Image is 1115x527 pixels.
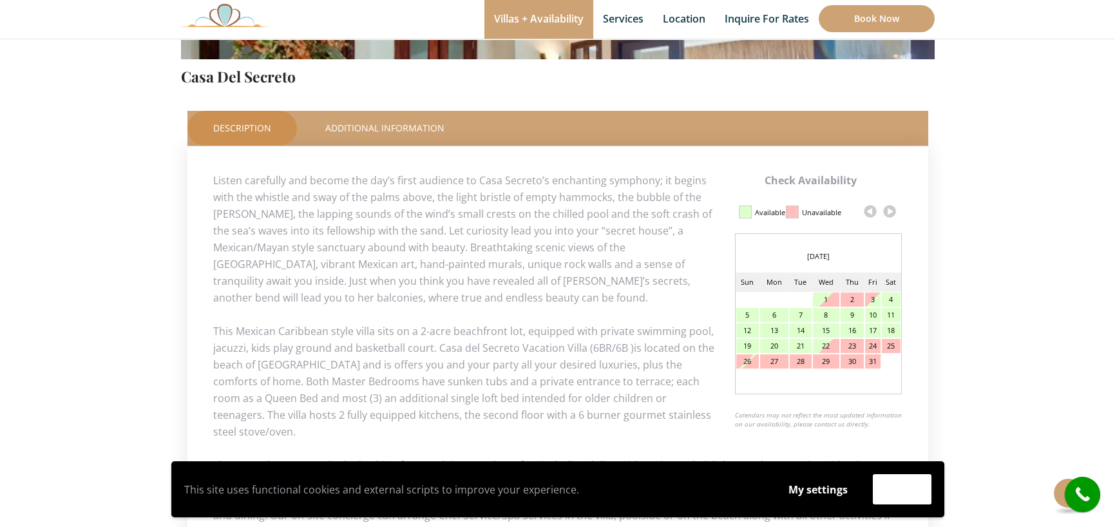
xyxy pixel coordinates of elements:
div: 13 [760,323,788,338]
div: 27 [760,354,788,369]
div: 2 [841,292,864,307]
i: call [1068,480,1097,509]
a: Description [187,111,297,146]
p: Listen carefully and become the day’s first audience to Casa Secreto’s enchanting symphony; it be... [213,172,902,306]
div: 3 [865,292,881,307]
a: Additional Information [300,111,470,146]
div: 7 [790,308,812,322]
div: 1 [813,292,839,307]
img: Awesome Logo [181,3,269,27]
div: 23 [841,339,864,353]
td: Sun [736,273,760,292]
td: Mon [759,273,788,292]
td: Thu [840,273,864,292]
div: 15 [813,323,839,338]
div: 12 [736,323,759,338]
div: 31 [865,354,881,369]
td: Fri [864,273,881,292]
div: 20 [760,339,788,353]
div: 11 [882,308,900,322]
div: 8 [813,308,839,322]
div: [DATE] [736,247,901,266]
a: Book Now [819,5,935,32]
div: 29 [813,354,839,369]
div: 30 [841,354,864,369]
div: 6 [760,308,788,322]
div: 4 [882,292,900,307]
div: 17 [865,323,881,338]
button: My settings [776,475,860,504]
td: Sat [881,273,901,292]
div: 14 [790,323,812,338]
div: 10 [865,308,881,322]
div: 16 [841,323,864,338]
a: call [1065,477,1100,512]
div: 18 [882,323,900,338]
div: 21 [790,339,812,353]
div: 28 [790,354,812,369]
div: 25 [882,339,900,353]
a: Casa Del Secreto [181,66,296,86]
div: Available [755,202,785,224]
p: This site uses functional cookies and external scripts to improve your experience. [184,480,763,499]
div: Unavailable [802,202,841,224]
div: 5 [736,308,759,322]
div: 22 [813,339,839,353]
p: This Mexican Caribbean style villa sits on a 2-acre beachfront lot, equipped with private swimmin... [213,323,902,440]
div: 24 [865,339,881,353]
td: Wed [812,273,840,292]
div: 19 [736,339,759,353]
div: 9 [841,308,864,322]
td: Tue [789,273,812,292]
button: Accept [873,474,931,504]
div: 26 [736,354,759,369]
